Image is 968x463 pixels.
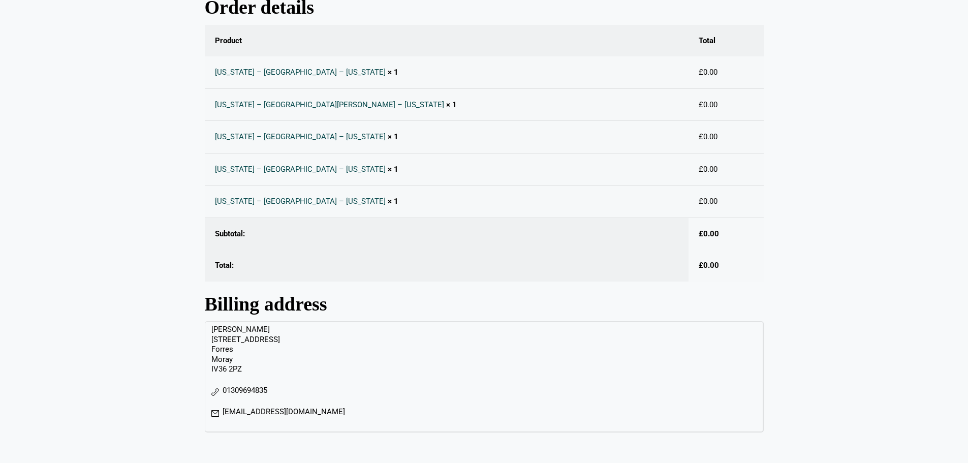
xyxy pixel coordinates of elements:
span: £ [699,165,703,174]
a: [US_STATE] – [GEOGRAPHIC_DATA] – [US_STATE] [215,165,386,174]
strong: × 1 [388,68,398,77]
span: £ [699,261,703,270]
strong: × 1 [388,132,398,141]
strong: × 1 [446,100,457,109]
bdi: 0.00 [699,68,717,77]
bdi: 0.00 [699,165,717,174]
span: 0.00 [699,261,719,270]
span: £ [699,229,703,238]
p: [EMAIL_ADDRESS][DOMAIN_NAME] [211,407,757,417]
th: Product [205,25,689,57]
bdi: 0.00 [699,197,717,206]
th: Total [689,25,764,57]
span: 0.00 [699,229,719,238]
span: £ [699,68,703,77]
th: Subtotal: [205,218,689,250]
strong: × 1 [388,197,398,206]
a: [US_STATE] – [GEOGRAPHIC_DATA][PERSON_NAME] – [US_STATE] [215,100,444,109]
h2: Billing address [205,297,764,312]
strong: × 1 [388,165,398,174]
bdi: 0.00 [699,100,717,109]
th: Total: [205,250,689,282]
a: [US_STATE] – [GEOGRAPHIC_DATA] – [US_STATE] [215,132,386,141]
span: £ [699,132,703,141]
a: [US_STATE] – [GEOGRAPHIC_DATA] – [US_STATE] [215,68,386,77]
p: 01309694835 [211,386,757,396]
span: £ [699,100,703,109]
bdi: 0.00 [699,132,717,141]
address: [PERSON_NAME] [STREET_ADDRESS] Forres Moray IV36 2PZ [205,321,764,433]
span: £ [699,197,703,206]
a: [US_STATE] – [GEOGRAPHIC_DATA] – [US_STATE] [215,197,386,206]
